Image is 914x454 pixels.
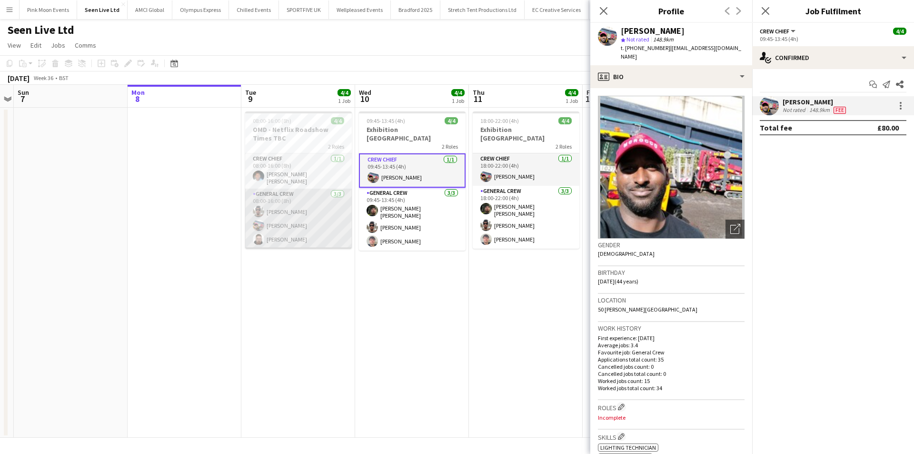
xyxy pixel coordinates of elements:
[590,65,752,88] div: Bio
[760,28,789,35] span: Crew Chief
[253,117,291,124] span: 08:00-16:00 (8h)
[367,117,405,124] span: 09:45-13:45 (4h)
[20,0,77,19] button: Pink Moon Events
[8,41,21,50] span: View
[75,41,96,50] span: Comms
[279,0,329,19] button: SPORTFIVE UK
[47,39,69,51] a: Jobs
[245,111,352,249] app-job-card: 08:00-16:00 (8h)4/4OMD - Netflix Roadshow Times TBC2 RolesCrew Chief1/108:00-16:00 (8h)[PERSON_NA...
[77,0,128,19] button: Seen Live Ltd
[359,125,466,142] h3: Exhibition [GEOGRAPHIC_DATA]
[760,28,797,35] button: Crew Chief
[16,93,29,104] span: 7
[598,268,745,277] h3: Birthday
[565,89,578,96] span: 4/4
[245,189,352,249] app-card-role: General Crew3/308:00-16:00 (8h)[PERSON_NAME][PERSON_NAME][PERSON_NAME]
[589,0,629,19] button: Evallance
[598,306,697,313] span: 50 [PERSON_NAME][GEOGRAPHIC_DATA]
[760,35,906,42] div: 09:45-13:45 (4h)
[598,356,745,363] p: Applications total count: 35
[473,125,579,142] h3: Exhibition [GEOGRAPHIC_DATA]
[8,73,30,83] div: [DATE]
[586,88,594,97] span: Fri
[358,93,371,104] span: 10
[598,370,745,377] p: Cancelled jobs total count: 0
[783,106,807,114] div: Not rated
[598,241,745,249] h3: Gender
[834,107,846,114] span: Fee
[725,220,745,239] div: Open photos pop-in
[807,106,832,114] div: 148.9km
[328,143,344,150] span: 2 Roles
[473,153,579,186] app-card-role: Crew Chief1/118:00-22:00 (4h)[PERSON_NAME]
[18,88,29,97] span: Sun
[451,89,465,96] span: 4/4
[598,377,745,384] p: Worked jobs count: 15
[452,97,464,104] div: 1 Job
[525,0,589,19] button: EC Creative Services
[598,384,745,392] p: Worked jobs total count: 34
[783,98,848,106] div: [PERSON_NAME]
[471,93,485,104] span: 11
[480,117,519,124] span: 18:00-22:00 (4h)
[598,324,745,333] h3: Work history
[229,0,279,19] button: Chilled Events
[598,414,745,421] p: Incomplete
[172,0,229,19] button: Olympus Express
[556,143,572,150] span: 2 Roles
[473,186,579,249] app-card-role: General Crew3/318:00-22:00 (4h)[PERSON_NAME] [PERSON_NAME][PERSON_NAME][PERSON_NAME]
[566,97,578,104] div: 1 Job
[877,123,899,132] div: £80.00
[598,342,745,349] p: Average jobs: 3.4
[245,88,256,97] span: Tue
[359,111,466,251] app-job-card: 09:45-13:45 (4h)4/4Exhibition [GEOGRAPHIC_DATA]2 RolesCrew Chief1/109:45-13:45 (4h)[PERSON_NAME]G...
[51,41,65,50] span: Jobs
[4,39,25,51] a: View
[893,28,906,35] span: 4/4
[598,296,745,304] h3: Location
[128,0,172,19] button: AMCI Global
[598,402,745,412] h3: Roles
[359,153,466,188] app-card-role: Crew Chief1/109:45-13:45 (4h)[PERSON_NAME]
[598,363,745,370] p: Cancelled jobs count: 0
[752,46,914,69] div: Confirmed
[30,41,41,50] span: Edit
[621,44,741,60] span: | [EMAIL_ADDRESS][DOMAIN_NAME]
[338,97,350,104] div: 1 Job
[31,74,55,81] span: Week 36
[244,93,256,104] span: 9
[626,36,649,43] span: Not rated
[338,89,351,96] span: 4/4
[832,106,848,114] div: Crew has different fees then in role
[440,0,525,19] button: Stretch Tent Productions Ltd
[598,278,638,285] span: [DATE] (44 years)
[598,334,745,342] p: First experience: [DATE]
[473,88,485,97] span: Thu
[600,444,656,451] span: Lighting Technician
[245,125,352,142] h3: OMD - Netflix Roadshow Times TBC
[445,117,458,124] span: 4/4
[760,123,792,132] div: Total fee
[585,93,594,104] span: 12
[621,27,685,35] div: [PERSON_NAME]
[473,111,579,249] app-job-card: 18:00-22:00 (4h)4/4Exhibition [GEOGRAPHIC_DATA]2 RolesCrew Chief1/118:00-22:00 (4h)[PERSON_NAME]G...
[598,432,745,442] h3: Skills
[359,88,371,97] span: Wed
[27,39,45,51] a: Edit
[598,96,745,239] img: Crew avatar or photo
[752,5,914,17] h3: Job Fulfilment
[442,143,458,150] span: 2 Roles
[130,93,145,104] span: 8
[391,0,440,19] button: Bradford 2025
[329,0,391,19] button: Wellpleased Events
[59,74,69,81] div: BST
[651,36,676,43] span: 148.9km
[331,117,344,124] span: 4/4
[131,88,145,97] span: Mon
[621,44,670,51] span: t. [PHONE_NUMBER]
[245,153,352,189] app-card-role: Crew Chief1/108:00-16:00 (8h)[PERSON_NAME] [PERSON_NAME]
[590,5,752,17] h3: Profile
